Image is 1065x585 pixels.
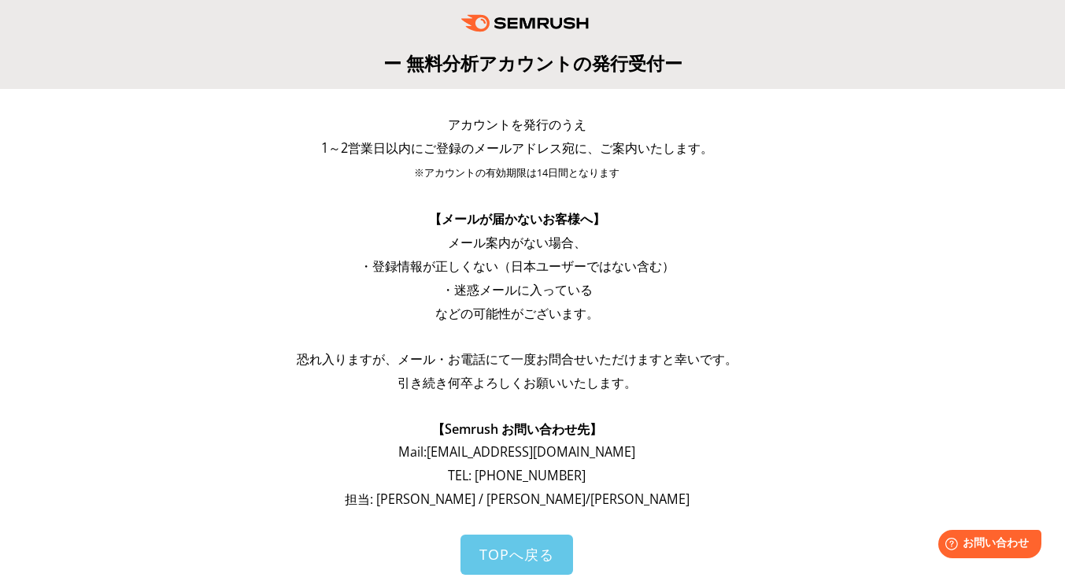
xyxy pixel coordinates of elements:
span: メール案内がない場合、 [448,234,586,251]
span: 恐れ入りますが、メール・お電話にて一度お問合せいただけますと幸いです。 [297,350,738,368]
iframe: Help widget launcher [925,524,1048,568]
span: TOPへ戻る [479,545,554,564]
span: アカウントを発行のうえ [448,116,586,133]
span: などの可能性がございます。 [435,305,599,322]
span: ー 無料分析アカウントの発行受付ー [383,50,682,76]
span: 引き続き何卒よろしくお願いいたします。 [398,374,637,391]
span: 【メールが届かないお客様へ】 [429,210,605,228]
span: ・迷惑メールに入っている [442,281,593,298]
span: ・登録情報が正しくない（日本ユーザーではない含む） [360,257,675,275]
span: 担当: [PERSON_NAME] / [PERSON_NAME]/[PERSON_NAME] [345,491,690,508]
span: Mail: [EMAIL_ADDRESS][DOMAIN_NAME] [398,443,635,461]
span: TEL: [PHONE_NUMBER] [448,467,586,484]
a: TOPへ戻る [460,535,573,575]
span: 【Semrush お問い合わせ先】 [432,420,602,438]
span: ※アカウントの有効期限は14日間となります [414,166,619,180]
span: 1～2営業日以内にご登録のメールアドレス宛に、ご案内いたします。 [321,139,713,157]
